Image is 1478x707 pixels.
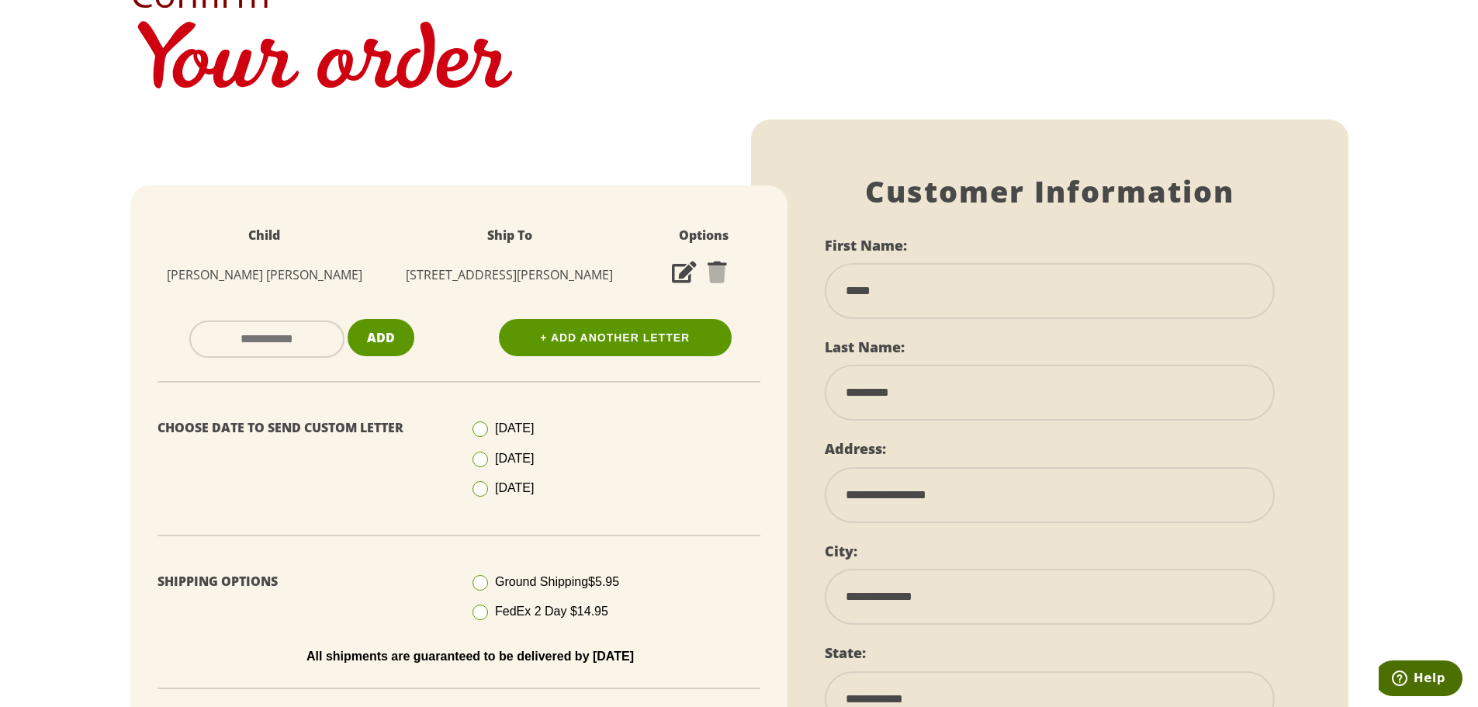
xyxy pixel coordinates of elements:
[825,542,857,560] label: City:
[348,319,414,357] button: Add
[146,255,384,296] td: [PERSON_NAME] [PERSON_NAME]
[499,319,732,356] a: + Add Another Letter
[1379,660,1462,699] iframe: Opens a widget where you can find more information
[367,329,395,346] span: Add
[495,481,534,494] span: [DATE]
[635,217,771,255] th: Options
[825,174,1275,210] h1: Customer Information
[495,452,534,465] span: [DATE]
[383,217,635,255] th: Ship To
[588,575,619,588] span: $5.95
[495,605,608,618] span: FedEx 2 Day $14.95
[825,236,907,255] label: First Name:
[495,421,534,435] span: [DATE]
[825,643,866,662] label: State:
[825,439,886,458] label: Address:
[495,575,619,588] span: Ground Shipping
[825,338,905,356] label: Last Name:
[169,650,772,664] p: All shipments are guaranteed to be delivered by [DATE]
[130,12,1348,120] h1: Your order
[157,570,448,593] p: Shipping Options
[383,255,635,296] td: [STREET_ADDRESS][PERSON_NAME]
[146,217,384,255] th: Child
[157,417,448,439] p: Choose Date To Send Custom Letter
